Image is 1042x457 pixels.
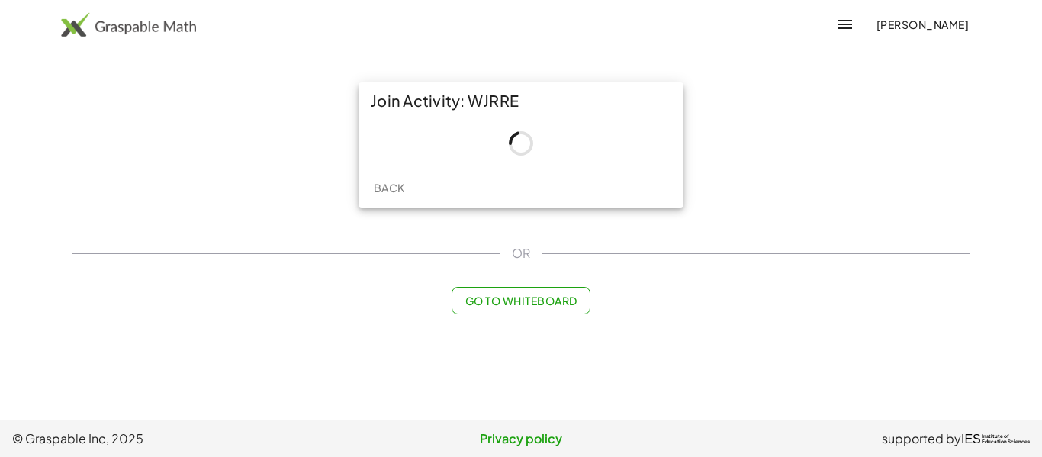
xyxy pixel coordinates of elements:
span: © Graspable Inc, 2025 [12,430,352,448]
span: IES [961,432,981,446]
span: supported by [882,430,961,448]
button: Go to Whiteboard [452,287,590,314]
span: OR [512,244,530,262]
span: Go to Whiteboard [465,294,577,307]
div: Join Activity: WJRRE [359,82,683,119]
span: [PERSON_NAME] [876,18,969,31]
span: Back [373,181,404,195]
a: IESInstitute ofEducation Sciences [961,430,1030,448]
span: Institute of Education Sciences [982,434,1030,445]
button: [PERSON_NAME] [864,11,981,38]
a: Privacy policy [352,430,691,448]
button: Back [365,174,413,201]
